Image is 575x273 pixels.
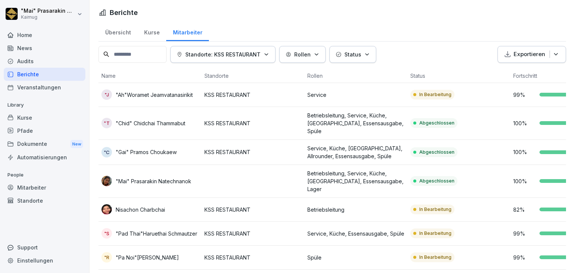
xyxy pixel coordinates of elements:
[204,254,301,261] p: KSS RESTAURANT
[419,178,454,184] p: Abgeschlossen
[170,46,276,63] button: Standorte: KSS RESTAURANT
[329,46,376,63] button: Status
[101,204,112,215] img: bfw33q14crrhozs88vukxjpw.png
[419,91,451,98] p: In Bearbeitung
[498,46,566,63] button: Exportieren
[4,42,85,55] a: News
[116,177,191,185] p: "Mai" Prasarakin Natechnanok
[21,15,76,20] p: Kaimug
[101,89,112,100] div: "J
[307,254,404,261] p: Spüle
[4,137,85,151] div: Dokumente
[513,91,536,99] p: 99 %
[101,176,112,186] img: f3vrnbq1a0ja678kqe8p3mnu.png
[294,50,311,58] p: Rollen
[4,68,85,81] a: Berichte
[110,7,138,18] h1: Berichte
[116,148,177,156] p: "Gai" Pramos Choukaew
[116,206,165,214] p: Nisachon Charbchai
[185,50,261,58] p: Standorte: KSS RESTAURANT
[201,69,304,83] th: Standorte
[419,230,451,237] p: In Bearbeitung
[98,69,201,83] th: Name
[116,91,193,99] p: "Ah"Woramet Jeamvatanasirikit
[4,55,85,68] a: Audits
[4,181,85,194] a: Mitarbeiter
[513,230,536,237] p: 99 %
[307,111,404,135] p: Betriebsleitung, Service, Küche, [GEOGRAPHIC_DATA], Essensausgabe, Spüle
[344,50,361,58] p: Status
[4,111,85,124] a: Kurse
[101,252,112,263] div: "R
[204,230,301,237] p: KSS RESTAURANT
[116,119,185,127] p: "Chid" Chidchai Thammabut
[101,147,112,157] div: "C
[407,69,510,83] th: Status
[304,69,407,83] th: Rollen
[4,241,85,254] div: Support
[98,22,137,41] a: Übersicht
[513,177,536,185] p: 100 %
[166,22,209,41] a: Mitarbeiter
[137,22,166,41] a: Kurse
[204,148,301,156] p: KSS RESTAURANT
[307,91,404,99] p: Service
[279,46,326,63] button: Rollen
[4,194,85,207] a: Standorte
[513,254,536,261] p: 99 %
[4,151,85,164] a: Automatisierungen
[204,206,301,214] p: KSS RESTAURANT
[419,120,454,126] p: Abgeschlossen
[4,254,85,267] a: Einstellungen
[4,99,85,111] p: Library
[4,124,85,137] a: Pfade
[513,119,536,127] p: 100 %
[307,169,404,193] p: Betriebsleitung, Service, Küche, [GEOGRAPHIC_DATA], Essensausgabe, Lager
[307,144,404,160] p: Service, Küche, [GEOGRAPHIC_DATA], Allrounder, Essensausgabe, Spüle
[204,119,301,127] p: KSS RESTAURANT
[4,81,85,94] a: Veranstaltungen
[419,206,451,213] p: In Bearbeitung
[101,228,112,239] div: "S
[70,140,83,148] div: New
[21,8,76,14] p: "Mai" Prasarakin Natechnanok
[116,230,197,237] p: "Pad Thai"Haruethai Schmautzer
[101,118,112,128] div: "T
[4,28,85,42] a: Home
[307,206,404,214] p: Betriebsleitung
[514,50,545,59] p: Exportieren
[204,91,301,99] p: KSS RESTAURANT
[4,169,85,181] p: People
[513,148,536,156] p: 100 %
[307,230,404,237] p: Service, Küche, Essensausgabe, Spüle
[513,206,536,214] p: 82 %
[4,137,85,151] a: DokumenteNew
[419,149,454,156] p: Abgeschlossen
[116,254,179,261] p: "Pa Noi"[PERSON_NAME]
[419,254,451,261] p: In Bearbeitung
